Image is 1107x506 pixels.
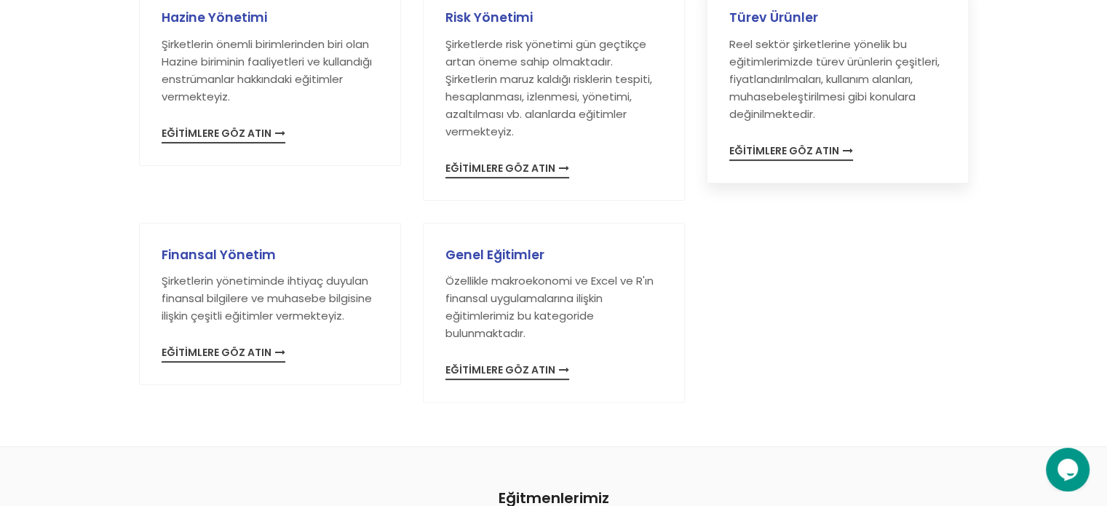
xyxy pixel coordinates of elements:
span: EĞİTİMLERE GÖZ ATIN [445,163,569,178]
a: Türev ÜrünlerReel sektör şirketlerine yönelik bu eğitimlerimizde türev ürünlerin çeşitleri, fiyat... [729,12,946,158]
a: Risk YönetimiŞirketlerde risk yönetimi gün geçtikçe artan öneme sahip olmaktadır. Şirketlerin mar... [445,12,662,175]
a: Genel EğitimlerÖzellikle makroekonomi ve Excel ve R'ın finansal uygulamalarına ilişkin eğitimleri... [445,249,662,378]
span: EĞİTİMLERE GÖZ ATIN [729,146,853,161]
a: Finansal YönetimŞirketlerin yönetiminde ihtiyaç duyulan finansal bilgilere ve muhasebe bilgisine ... [162,249,378,360]
span: EĞİTİMLERE GÖZ ATIN [445,365,569,380]
iframe: chat widget [1046,448,1092,491]
p: Özellikle makroekonomi ve Excel ve R'ın finansal uygulamalarına ilişkin eğitimlerimiz bu kategori... [445,272,662,342]
span: EĞİTİMLERE GÖZ ATIN [162,128,285,143]
h3: Hazine Yönetimi [162,12,378,25]
p: Şirketlerde risk yönetimi gün geçtikçe artan öneme sahip olmaktadır. Şirketlerin maruz kaldığı ri... [445,36,662,141]
h3: Türev Ürünler [729,12,946,25]
p: Şirketlerin yönetiminde ihtiyaç duyulan finansal bilgilere ve muhasebe bilgisine ilişkin çeşitli ... [162,272,378,325]
h3: Finansal Yönetim [162,249,378,262]
h3: Genel Eğitimler [445,249,662,262]
span: EĞİTİMLERE GÖZ ATIN [162,347,285,363]
p: Reel sektör şirketlerine yönelik bu eğitimlerimizde türev ürünlerin çeşitleri, fiyatlandırılmalar... [729,36,946,123]
h3: Risk Yönetimi [445,12,662,25]
a: Hazine YönetimiŞirketlerin önemli birimlerinden biri olan Hazine biriminin faaliyetleri ve kullan... [162,12,378,141]
p: Şirketlerin önemli birimlerinden biri olan Hazine biriminin faaliyetleri ve kullandığı enstrümanl... [162,36,378,106]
